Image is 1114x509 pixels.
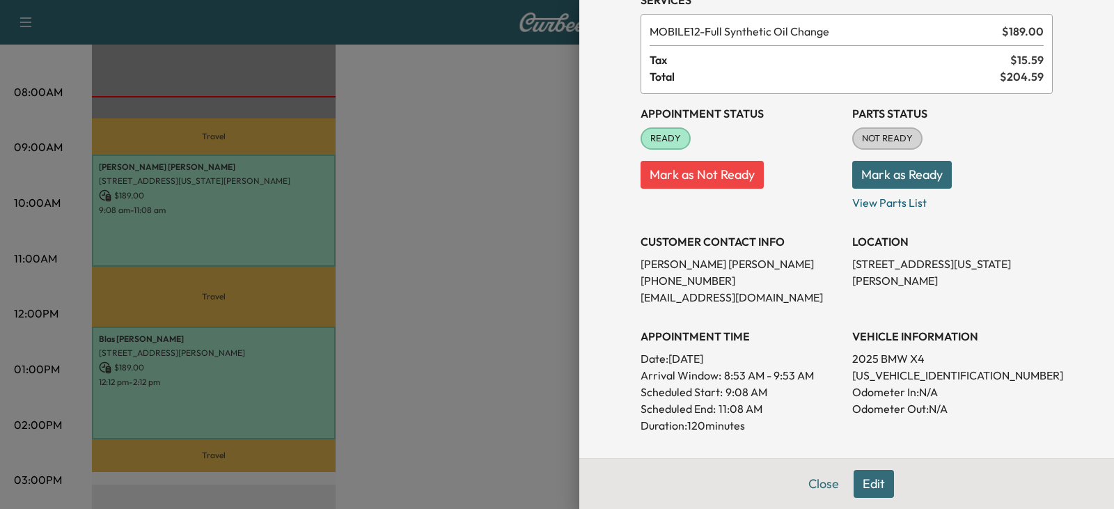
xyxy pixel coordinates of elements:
h3: History [641,456,841,473]
h3: Parts Status [852,105,1053,122]
span: NOT READY [854,132,921,146]
p: Odometer Out: N/A [852,400,1053,417]
span: Tax [650,52,1010,68]
p: Scheduled Start: [641,384,723,400]
span: $ 189.00 [1002,23,1044,40]
span: $ 204.59 [1000,68,1044,85]
h3: VEHICLE INFORMATION [852,328,1053,345]
h3: Appointment Status [641,105,841,122]
h3: CONTACT CUSTOMER [852,456,1053,473]
button: Mark as Not Ready [641,161,764,189]
span: READY [642,132,689,146]
p: Date: [DATE] [641,350,841,367]
p: View Parts List [852,189,1053,211]
h3: LOCATION [852,233,1053,250]
p: 9:08 AM [725,384,767,400]
p: Duration: 120 minutes [641,417,841,434]
p: [US_VEHICLE_IDENTIFICATION_NUMBER] [852,367,1053,384]
p: [PERSON_NAME] [PERSON_NAME] [641,256,841,272]
h3: CUSTOMER CONTACT INFO [641,233,841,250]
span: Full Synthetic Oil Change [650,23,996,40]
button: Edit [854,470,894,498]
button: Close [799,470,848,498]
span: $ 15.59 [1010,52,1044,68]
p: Scheduled End: [641,400,716,417]
p: [PHONE_NUMBER] [641,272,841,289]
p: 2025 BMW X4 [852,350,1053,367]
p: [EMAIL_ADDRESS][DOMAIN_NAME] [641,289,841,306]
p: Arrival Window: [641,367,841,384]
span: 8:53 AM - 9:53 AM [724,367,814,384]
p: 11:08 AM [719,400,762,417]
p: [STREET_ADDRESS][US_STATE][PERSON_NAME] [852,256,1053,289]
p: Odometer In: N/A [852,384,1053,400]
h3: APPOINTMENT TIME [641,328,841,345]
button: Mark as Ready [852,161,952,189]
span: Total [650,68,1000,85]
